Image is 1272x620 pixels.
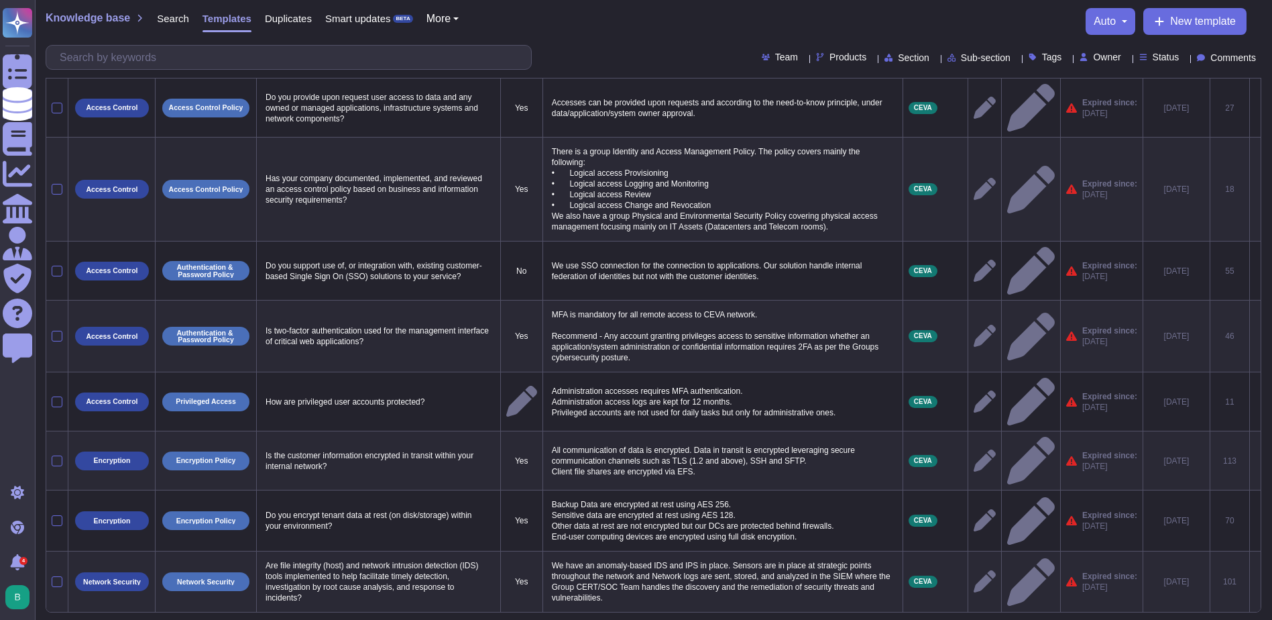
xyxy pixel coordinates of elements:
span: New template [1170,16,1236,27]
div: [DATE] [1149,184,1204,195]
div: [DATE] [1149,456,1204,466]
p: Backup Data are encrypted at rest using AES 256. Sensitive data are encrypted at rest using AES 1... [548,496,897,546]
p: Yes [506,515,537,526]
span: Expired since: [1082,325,1137,336]
span: Owner [1093,52,1120,62]
span: [DATE] [1082,336,1137,347]
p: How are privileged user accounts protected? [262,393,495,411]
p: Privileged Access [176,398,236,405]
p: Access Control Policy [169,186,243,193]
p: Yes [506,576,537,587]
span: CEVA [914,458,932,464]
p: Yes [506,103,537,113]
div: 55 [1216,266,1244,276]
span: [DATE] [1082,271,1137,282]
span: Section [898,53,929,62]
p: Is the customer information encrypted in transit within your internal network? [262,447,495,475]
p: Yes [506,184,537,195]
p: There is a group Identity and Access Management Policy. The policy covers mainly the following: •... [548,143,897,236]
span: [DATE] [1082,189,1137,200]
div: 70 [1216,515,1244,526]
p: Has your company documented, implemented, and reviewed an access control policy based on business... [262,170,495,209]
span: CEVA [914,517,932,524]
p: We have an anomaly-based IDS and IPS in place. Sensors are in place at strategic points throughou... [548,557,897,607]
div: 4 [19,557,27,565]
div: [DATE] [1149,331,1204,342]
div: 46 [1216,331,1244,342]
div: 113 [1216,456,1244,466]
span: [DATE] [1082,461,1137,472]
span: Smart updates [325,13,391,23]
button: New template [1143,8,1247,35]
p: Access Control [86,104,137,111]
span: CEVA [914,268,932,274]
span: CEVA [914,186,932,193]
div: BETA [393,15,412,23]
p: Authentication & Password Policy [167,329,245,344]
span: More [426,13,451,24]
p: Are file integrity (host) and network intrusion detection (IDS) tools implemented to help facilit... [262,557,495,607]
div: 101 [1216,576,1244,587]
p: Access Control Policy [169,104,243,111]
span: Templates [203,13,251,23]
span: [DATE] [1082,582,1137,592]
img: user [5,585,30,609]
input: Search by keywords [53,46,531,69]
button: user [3,582,39,612]
p: Yes [506,331,537,342]
span: [DATE] [1082,108,1137,119]
p: Encryption Policy [176,517,236,525]
p: Encryption Policy [176,457,236,464]
span: CEVA [914,333,932,340]
div: 11 [1216,397,1244,407]
div: [DATE] [1149,397,1204,407]
span: Expired since: [1082,97,1137,108]
div: [DATE] [1149,103,1204,113]
span: CEVA [914,399,932,405]
button: More [426,13,459,24]
p: Network Security [177,578,235,586]
span: Expired since: [1082,510,1137,521]
p: Access Control [86,267,137,274]
div: 27 [1216,103,1244,113]
span: [DATE] [1082,402,1137,413]
p: Access Control [86,333,137,340]
p: Administration accesses requires MFA authentication. Administration access logs are kept for 12 m... [548,382,897,421]
span: auto [1094,16,1116,27]
button: auto [1094,16,1127,27]
span: Expired since: [1082,391,1137,402]
p: Do you provide upon request user access to data and any owned or managed applications, infrastruc... [262,89,495,127]
p: All communication of data is encrypted. Data in transit is encrypted leveraging secure communicat... [548,442,897,480]
p: Do you encrypt tenant data at rest (on disk/storage) within your environment? [262,507,495,535]
span: Expired since: [1082,260,1137,271]
span: Search [157,13,189,23]
span: Expired since: [1082,571,1137,582]
div: [DATE] [1149,266,1204,276]
span: CEVA [914,105,932,111]
p: Network Security [83,578,141,586]
span: Tags [1042,52,1062,62]
span: Comments [1210,53,1256,62]
p: Access Control [86,186,137,193]
div: [DATE] [1149,515,1204,526]
span: Status [1153,52,1179,62]
span: Products [829,52,866,62]
span: Team [775,52,798,62]
span: Knowledge base [46,13,130,23]
span: Sub-section [961,53,1010,62]
p: Is two-factor authentication used for the management interface of critical web applications? [262,322,495,350]
p: MFA is mandatory for all remote access to CEVA network. Recommend - Any account granting privileg... [548,306,897,366]
p: Accesses can be provided upon requests and according to the need-to-know principle, under data/ap... [548,94,897,122]
p: Yes [506,456,537,466]
p: Authentication & Password Policy [167,264,245,278]
span: Expired since: [1082,178,1137,189]
div: 18 [1216,184,1244,195]
p: We use SSO connection for the connection to applications. Our solution handle internal federation... [548,257,897,285]
span: Duplicates [265,13,312,23]
span: CEVA [914,578,932,585]
p: Do you support use of, or integration with, existing customer-based Single Sign On (SSO) solution... [262,257,495,285]
p: Access Control [86,398,137,405]
p: No [506,266,537,276]
span: [DATE] [1082,521,1137,531]
span: Expired since: [1082,450,1137,461]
